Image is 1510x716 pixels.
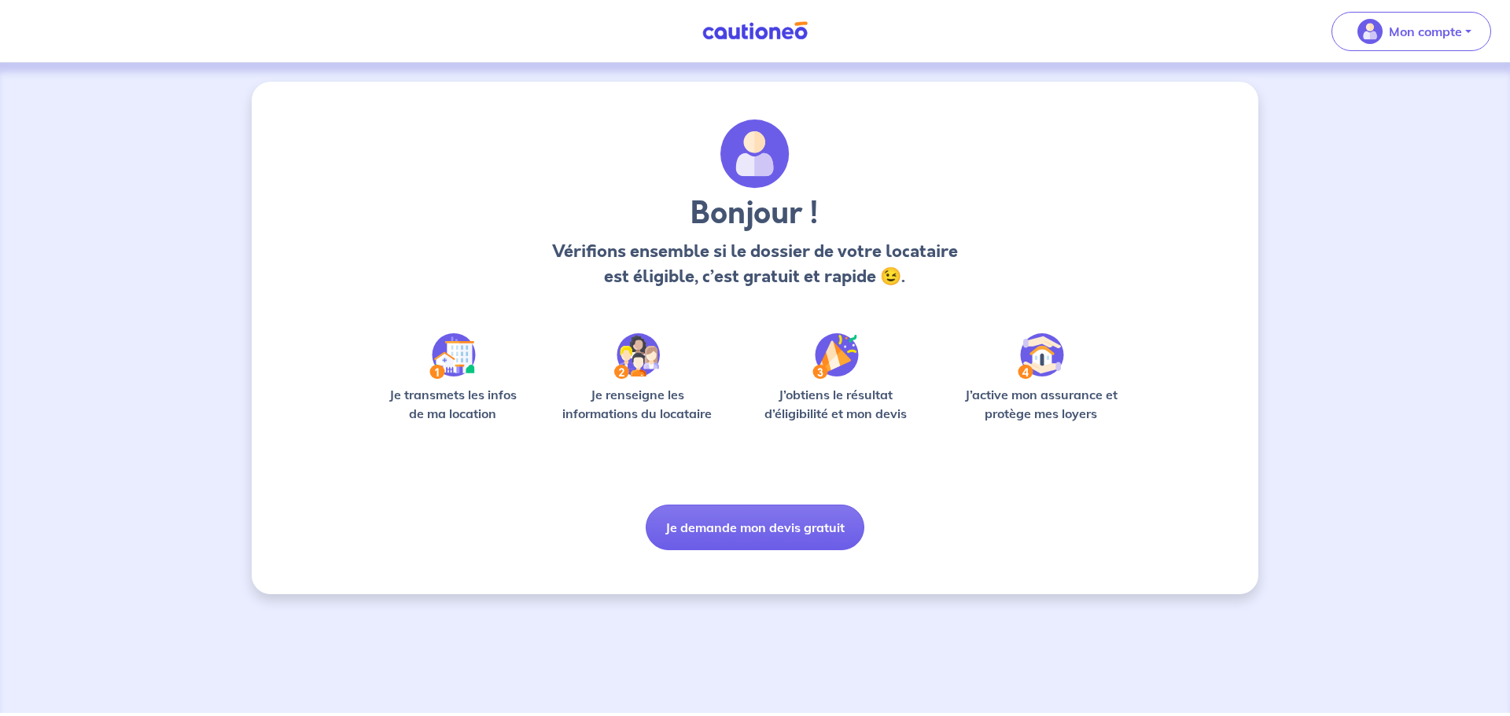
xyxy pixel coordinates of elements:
p: Vérifions ensemble si le dossier de votre locataire est éligible, c’est gratuit et rapide 😉. [547,239,962,289]
img: /static/f3e743aab9439237c3e2196e4328bba9/Step-3.svg [812,333,859,379]
button: Je demande mon devis gratuit [646,505,864,550]
p: J’obtiens le résultat d’éligibilité et mon devis [747,385,925,423]
img: illu_account_valid_menu.svg [1357,19,1383,44]
img: /static/90a569abe86eec82015bcaae536bd8e6/Step-1.svg [429,333,476,379]
p: J’active mon assurance et protège mes loyers [949,385,1132,423]
img: /static/c0a346edaed446bb123850d2d04ad552/Step-2.svg [614,333,660,379]
p: Mon compte [1389,22,1462,41]
p: Je renseigne les informations du locataire [553,385,722,423]
img: archivate [720,119,790,189]
p: Je transmets les infos de ma location [377,385,528,423]
img: /static/bfff1cf634d835d9112899e6a3df1a5d/Step-4.svg [1018,333,1064,379]
h3: Bonjour ! [547,195,962,233]
button: illu_account_valid_menu.svgMon compte [1331,12,1491,51]
img: Cautioneo [696,21,814,41]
